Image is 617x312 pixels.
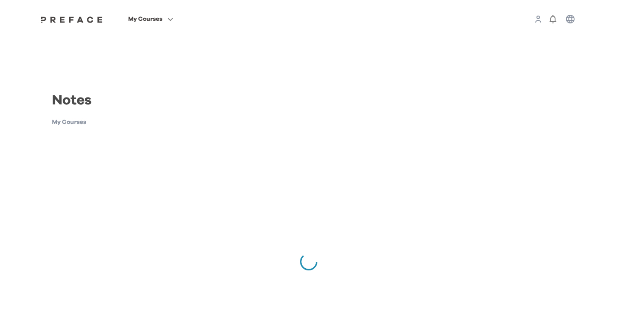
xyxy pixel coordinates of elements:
[39,16,105,23] img: Preface Logo
[52,118,167,127] h1: My Courses
[45,90,167,118] div: Notes
[126,13,176,25] button: My Courses
[128,14,162,24] span: My Courses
